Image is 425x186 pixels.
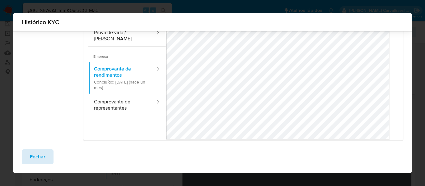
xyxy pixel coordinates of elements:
button: Comprovante de rendimentosConcluído: [DATE] (hace un mes) [88,61,156,94]
span: Histórico KYC [22,19,403,25]
span: Empresa [88,47,166,61]
span: Fechar [30,150,45,164]
button: Fechar [22,149,54,164]
button: Comprovante de representantes [88,94,156,116]
button: Prova de vida / [PERSON_NAME] [88,25,156,46]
